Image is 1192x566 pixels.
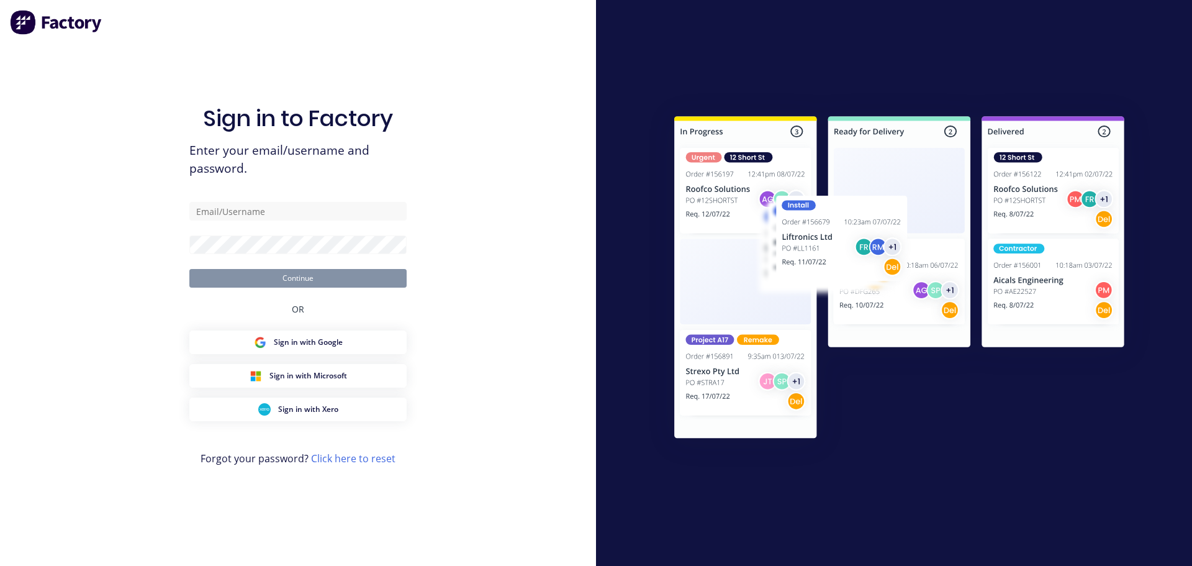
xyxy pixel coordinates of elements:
[189,398,407,421] button: Xero Sign inSign in with Xero
[250,370,262,382] img: Microsoft Sign in
[189,269,407,288] button: Continue
[258,403,271,416] img: Xero Sign in
[311,452,395,465] a: Click here to reset
[269,370,347,381] span: Sign in with Microsoft
[189,364,407,388] button: Microsoft Sign inSign in with Microsoft
[189,202,407,221] input: Email/Username
[647,91,1152,468] img: Sign in
[292,288,304,331] div: OR
[189,142,407,178] span: Enter your email/username and password.
[278,404,338,415] span: Sign in with Xero
[203,105,393,132] h1: Sign in to Factory
[274,337,343,348] span: Sign in with Google
[189,331,407,354] button: Google Sign inSign in with Google
[254,336,266,349] img: Google Sign in
[10,10,103,35] img: Factory
[201,451,395,466] span: Forgot your password?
